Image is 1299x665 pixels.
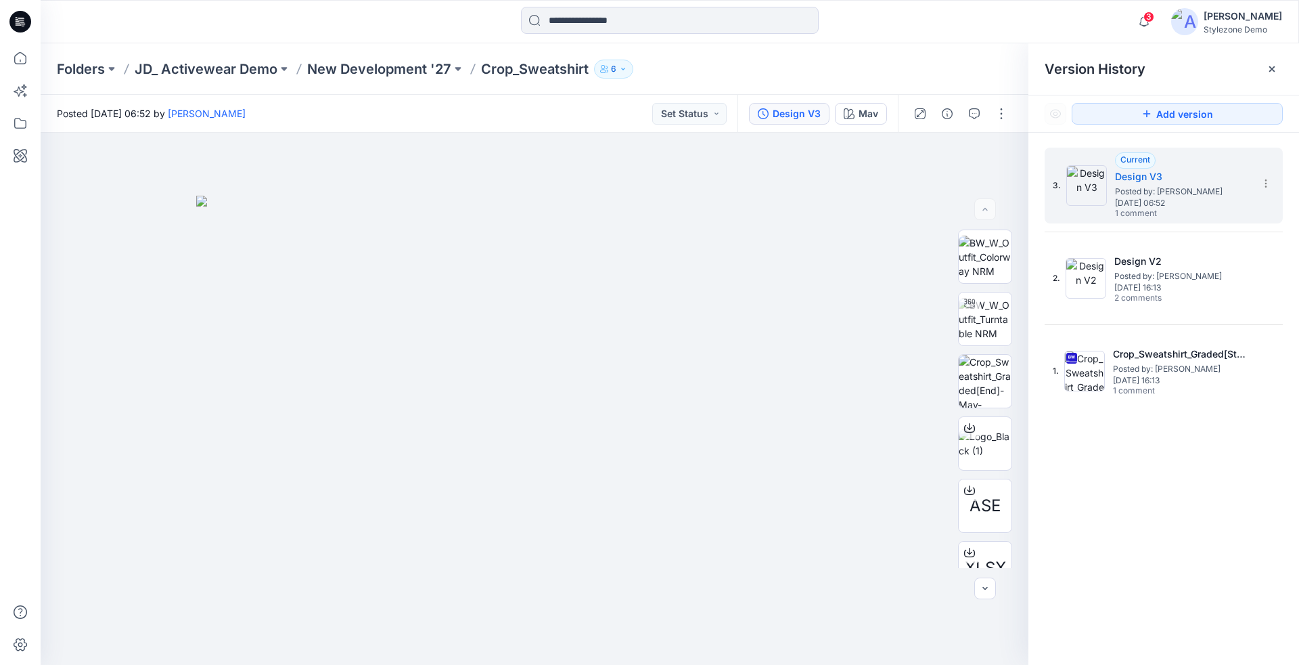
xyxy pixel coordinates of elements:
span: [DATE] 16:13 [1113,376,1248,385]
span: 2 comments [1114,293,1209,304]
span: [DATE] 06:52 [1115,198,1250,208]
div: Mav [859,106,878,121]
span: ASE [970,494,1001,518]
span: 3. [1053,179,1061,192]
button: Close [1267,64,1277,74]
a: [PERSON_NAME] [168,108,246,119]
button: Add version [1072,103,1283,125]
img: Crop_Sweatshirt_Graded[Start] [1064,351,1105,391]
span: Current [1120,154,1150,165]
img: Crop_Sweatshirt_Graded[End]-Mav-bw_olivia_es-0-Casual_EcoShot [959,355,1011,408]
span: 1 comment [1113,386,1208,397]
p: 6 [611,62,616,77]
button: 6 [594,60,633,79]
div: [PERSON_NAME] [1204,8,1282,24]
a: JD_ Activewear Demo [135,60,277,79]
h5: Crop_Sweatshirt_Graded[Start] [1113,346,1248,362]
span: 1 comment [1115,209,1210,219]
span: XLSX [965,556,1006,580]
img: Design V2 [1066,258,1106,299]
span: Posted by: Jagdish Sethuraman [1114,270,1250,283]
img: BW_W_Outfit_Turntable NRM [959,298,1011,341]
p: Crop_Sweatshirt [481,60,589,79]
span: 1. [1053,365,1059,377]
img: eyJhbGciOiJIUzI1NiIsImtpZCI6IjAiLCJzbHQiOiJzZXMiLCJ0eXAiOiJKV1QifQ.eyJkYXRhIjp7InR5cGUiOiJzdG9yYW... [196,196,873,665]
span: Posted [DATE] 06:52 by [57,106,246,121]
button: Mav [835,103,887,125]
span: Posted by: Jagdish Sethuraman [1115,185,1250,198]
a: Folders [57,60,105,79]
h5: Design V2 [1114,253,1250,270]
div: Stylezone Demo [1204,24,1282,35]
img: BW_W_Outfit_Colorway NRM [959,236,1011,278]
img: Logo_Black (1) [959,429,1011,458]
span: [DATE] 16:13 [1114,283,1250,293]
button: Details [936,103,958,125]
span: 3 [1143,12,1154,22]
h5: Design V3 [1115,169,1250,185]
div: Design V3 [773,106,821,121]
span: Posted by: Jagdish Sethuraman [1113,362,1248,376]
button: Show Hidden Versions [1045,103,1066,125]
a: New Development '27 [307,60,451,79]
span: 2. [1053,272,1060,284]
img: Design V3 [1066,165,1107,206]
span: Version History [1045,61,1145,77]
img: avatar [1171,8,1198,35]
button: Design V3 [749,103,829,125]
